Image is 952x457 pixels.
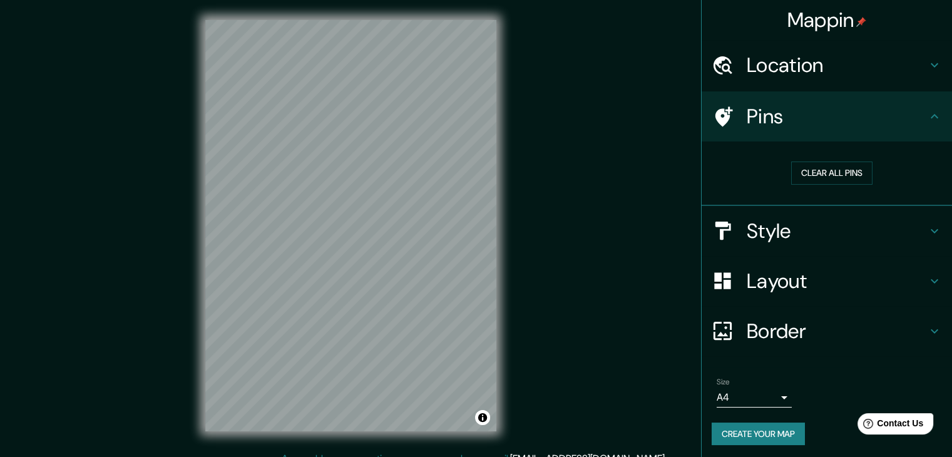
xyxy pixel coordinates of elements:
div: Layout [702,256,952,306]
iframe: Help widget launcher [841,408,938,443]
div: Location [702,40,952,90]
div: Style [702,206,952,256]
h4: Border [747,319,927,344]
div: Pins [702,91,952,141]
button: Create your map [712,423,805,446]
div: A4 [717,388,792,408]
label: Size [717,376,730,387]
h4: Location [747,53,927,78]
img: pin-icon.png [856,17,866,27]
div: Border [702,306,952,356]
button: Clear all pins [791,162,873,185]
canvas: Map [205,20,496,431]
h4: Layout [747,269,927,294]
h4: Style [747,218,927,244]
button: Toggle attribution [475,410,490,425]
h4: Mappin [787,8,867,33]
h4: Pins [747,104,927,129]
